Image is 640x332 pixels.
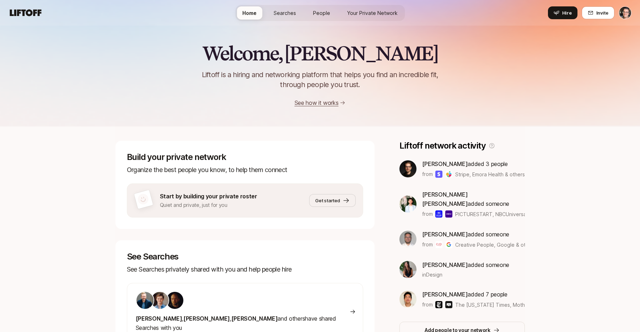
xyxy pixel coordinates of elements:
[399,160,416,177] img: ACg8ocLkLr99FhTl-kK-fHkDFhetpnfS0fTAm4rmr9-oxoZ0EDUNs14=s160-c
[422,170,432,178] p: from
[422,300,432,309] p: from
[341,6,403,20] a: Your Private Network
[445,210,452,218] img: NBCUniversal
[313,9,330,17] span: People
[136,315,182,322] span: [PERSON_NAME]
[151,292,168,309] img: 3263d9e2_344a_4053_b33f_6d0678704667.jpg
[422,190,525,208] p: added someone
[445,171,452,178] img: Emora Health
[455,171,525,178] span: Stripe, Emora Health & others
[307,6,336,20] a: People
[455,211,549,217] span: PICTURESTART, NBCUniversal & others
[160,201,257,209] p: Quiet and private, just for you
[202,43,438,64] h2: Welcome, [PERSON_NAME]
[399,261,416,278] img: 33ee49e1_eec9_43f1_bb5d_6b38e313ba2b.jpg
[136,292,154,309] img: ACg8ocLS2l1zMprXYdipp7mfi5ZAPgYYEnnfB-SEFN0Ix-QHc6UIcGI=s160-c
[399,141,485,151] p: Liftoff network activity
[422,191,468,207] span: [PERSON_NAME] [PERSON_NAME]
[230,315,231,322] span: ,
[347,9,398,17] span: Your Private Network
[548,6,577,19] button: Hire
[160,192,257,201] p: Start by building your private roster
[422,271,442,278] span: in Design
[435,171,442,178] img: Stripe
[422,231,468,238] span: [PERSON_NAME]
[445,241,452,248] img: Google
[127,252,364,262] p: See Searches
[399,231,416,248] img: abaaee66_70d6_4cd8_bbf0_4431664edd7e.jpg
[422,240,432,249] p: from
[274,9,296,17] span: Searches
[445,301,452,308] img: Mothership
[399,196,416,213] img: 14c26f81_4384_478d_b376_a1ca6885b3c1.jpg
[127,165,364,175] p: Organize the best people you know, to help them connect
[422,230,525,239] p: added someone
[237,6,262,20] a: Home
[295,99,339,106] a: See how it works
[127,264,364,274] p: See Searches privately shared with you and help people hire
[596,9,608,16] span: Invite
[422,160,468,167] span: [PERSON_NAME]
[136,315,336,331] span: and others have shared Searches with you
[315,197,340,204] span: Get started
[455,302,561,308] span: The [US_STATE] Times, Mothership & others
[422,290,525,299] p: added 7 people
[183,315,230,322] span: [PERSON_NAME]
[562,9,572,16] span: Hire
[166,292,183,309] img: 26d23996_e204_480d_826d_8aac4dc78fb2.jpg
[399,291,416,308] img: c3894d86_b3f1_4e23_a0e4_4d923f503b0e.jpg
[619,6,631,19] button: Eric Smith
[582,6,614,19] button: Invite
[422,260,509,269] p: added someone
[309,194,356,207] button: Get started
[422,210,432,218] p: from
[422,261,468,268] span: [PERSON_NAME]
[422,159,525,168] p: added 3 people
[435,241,442,248] img: Creative People
[455,241,525,248] span: Creative People, Google & others
[422,291,468,298] span: [PERSON_NAME]
[136,193,150,206] img: default-avatar.svg
[619,7,631,19] img: Eric Smith
[435,301,442,308] img: The New York Times
[182,315,183,322] span: ,
[435,210,442,218] img: PICTURESTART
[242,9,257,17] span: Home
[268,6,302,20] a: Searches
[193,70,447,90] p: Liftoff is a hiring and networking platform that helps you find an incredible fit, through people...
[127,152,364,162] p: Build your private network
[231,315,278,322] span: [PERSON_NAME]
